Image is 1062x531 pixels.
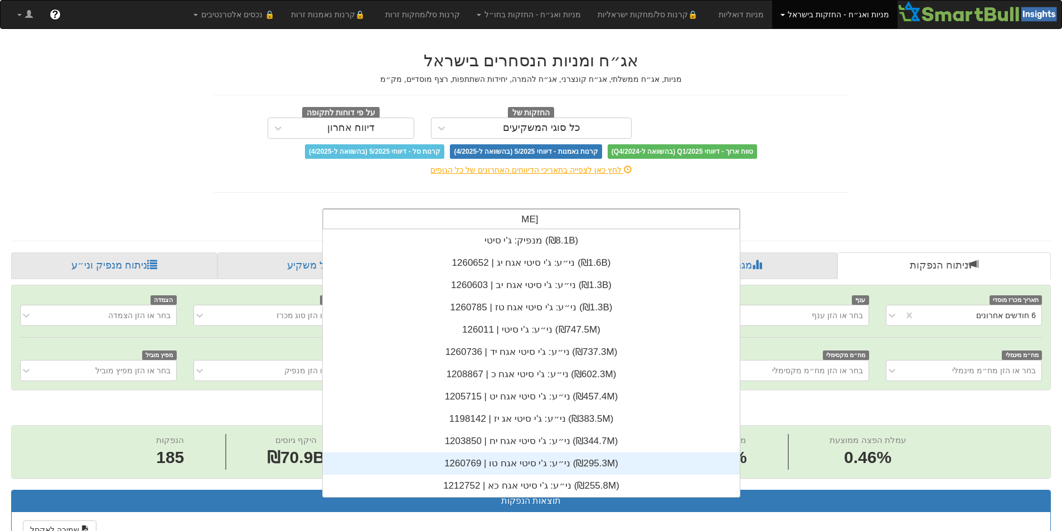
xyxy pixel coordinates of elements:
a: מניות ואג״ח - החזקות בחו״ל [468,1,589,28]
span: 0.46% [830,446,905,470]
h2: אג״ח ומניות הנסחרים בישראל [214,51,849,70]
div: ני״ע: ‏ג'י סיטי אגח יב | 1260603 ‎(₪1.3B)‎ [323,274,740,296]
div: לחץ כאן לצפייה בתאריכי הדיווחים האחרונים של כל הגופים [205,164,857,176]
a: ניתוח הנפקות [837,252,1051,279]
img: Smartbull [898,1,1061,23]
span: עמלת הפצה ממוצעת [830,435,905,445]
h5: מניות, אג״ח ממשלתי, אג״ח קונצרני, אג״ח להמרה, יחידות השתתפות, רצף מוסדיים, מק״מ [214,75,849,84]
span: החזקות של [508,107,555,119]
span: ? [52,9,58,20]
div: ני״ע: ‏ג'י סיטי אגח יג | 1260652 ‎(₪1.6B)‎ [323,252,740,274]
div: ני״ע: ‏ג'י סיטי אגח יט | 1205715 ‎(₪457.4M)‎ [323,386,740,408]
a: 🔒 נכסים אלטרנטיבים [185,1,283,28]
div: ני״ע: ‏ג'י סיטי אג יז | 1198142 ‎(₪383.5M)‎ [323,408,740,430]
a: מניות דואליות [710,1,772,28]
div: grid [323,230,740,497]
div: בחר או הזן סוג מכרז [277,310,344,321]
div: ני״ע: ‏ג'י סיטי אגח יד | 1260736 ‎(₪737.3M)‎ [323,341,740,363]
span: מח״מ מינמלי [1002,350,1042,360]
span: מח״מ מקסימלי [823,350,869,360]
a: פרופיל משקיע [217,252,427,279]
div: ני״ע: ‏ג'י סיטי אגח טז | 1260785 ‎(₪1.3B)‎ [323,296,740,319]
div: בחר או הזן הצמדה [108,310,171,321]
span: ₪70.9B [267,448,325,466]
span: על פי דוחות לתקופה [302,107,380,119]
span: 185 [156,446,184,470]
div: בחר או הזן מנפיק [284,365,343,376]
h3: תוצאות הנפקות [20,496,1042,506]
span: תאריך מכרז מוסדי [990,295,1042,305]
span: ענף [852,295,869,305]
span: קרנות סל - דיווחי 5/2025 (בהשוואה ל-4/2025) [305,144,444,159]
a: קרנות סל/מחקות זרות [377,1,468,28]
div: ני״ע: ‏ג'י סיטי אגח כ | 1208867 ‎(₪602.3M)‎ [323,363,740,386]
a: מניות ואג״ח - החזקות בישראל [772,1,898,28]
div: ני״ע: ‏ג'י סיטי אגח יח | 1203850 ‎(₪344.7M)‎ [323,430,740,452]
div: כל סוגי המשקיעים [503,123,580,134]
h2: ניתוח הנפקות - 6 חודשים אחרונים [11,401,1051,420]
div: בחר או הזן ענף [812,310,863,321]
span: סוג מכרז [320,295,350,305]
div: ני״ע: ‏ג'י סיטי | 126011 ‎(₪747.5M)‎ [323,319,740,341]
span: הנפקות [156,435,184,445]
div: בחר או הזן מח״מ מקסימלי [772,365,863,376]
a: ניתוח מנפיק וני״ע [11,252,217,279]
span: טווח ארוך - דיווחי Q1/2025 (בהשוואה ל-Q4/2024) [608,144,757,159]
span: קרנות נאמנות - דיווחי 5/2025 (בהשוואה ל-4/2025) [450,144,602,159]
div: 6 חודשים אחרונים [976,310,1036,321]
a: 🔒קרנות סל/מחקות ישראליות [589,1,710,28]
div: בחר או הזן מפיץ מוביל [95,365,171,376]
div: בחר או הזן מח״מ מינמלי [952,365,1036,376]
span: היקף גיוסים [275,435,317,445]
div: מנפיק: ‏ג'י סיטי ‎(₪8.1B)‎ [323,230,740,252]
div: ני״ע: ‏ג'י סיטי אגח כא | 1212752 ‎(₪255.8M)‎ [323,475,740,497]
a: ? [41,1,69,28]
div: דיווח אחרון [327,123,375,134]
div: ני״ע: ‏ג'י סיטי אגח טו | 1260769 ‎(₪295.3M)‎ [323,452,740,475]
span: מפיץ מוביל [142,350,177,360]
a: 🔒קרנות נאמנות זרות [283,1,377,28]
span: הצמדה [151,295,177,305]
